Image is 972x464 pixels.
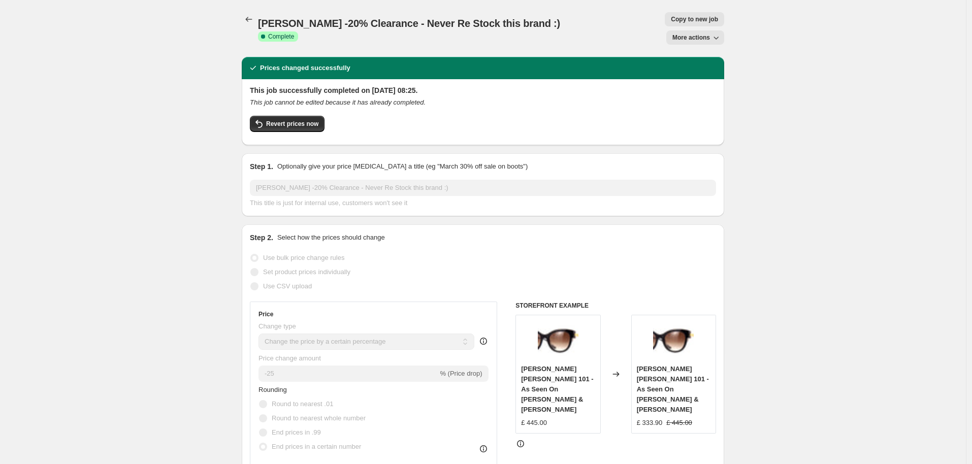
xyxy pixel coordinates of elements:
span: Price change amount [258,354,321,362]
h2: Step 2. [250,233,273,243]
button: Price change jobs [242,12,256,26]
span: End prices in .99 [272,428,321,436]
input: -15 [258,366,438,382]
div: help [478,336,489,346]
span: Copy to new job [671,15,718,23]
i: This job cannot be edited because it has already completed. [250,98,426,106]
h2: This job successfully completed on [DATE] 08:25. [250,85,716,95]
span: More actions [672,34,710,42]
span: End prices in a certain number [272,443,361,450]
span: Use bulk price change rules [263,254,344,261]
span: Round to nearest whole number [272,414,366,422]
button: More actions [666,30,724,45]
button: Copy to new job [665,12,724,26]
span: £ 445.00 [666,419,692,426]
h3: Price [258,310,273,318]
span: Set product prices individually [263,268,350,276]
h2: Prices changed successfully [260,63,350,73]
span: Revert prices now [266,120,318,128]
img: thierry-lasry-angely-101-hd-1_e8f408c5-7482-4c73-bfae-1ca4eedd8626_80x.jpg [653,320,694,361]
h6: STOREFRONT EXAMPLE [515,302,716,310]
h2: Step 1. [250,161,273,172]
span: Round to nearest .01 [272,400,333,408]
span: This title is just for internal use, customers won't see it [250,199,407,207]
span: Change type [258,322,296,330]
span: [PERSON_NAME] [PERSON_NAME] 101 - As Seen On [PERSON_NAME] & [PERSON_NAME] [521,365,593,413]
span: [PERSON_NAME] -20% Clearance - Never Re Stock this brand :) [258,18,560,29]
button: Revert prices now [250,116,325,132]
span: % (Price drop) [440,370,482,377]
span: Use CSV upload [263,282,312,290]
span: [PERSON_NAME] [PERSON_NAME] 101 - As Seen On [PERSON_NAME] & [PERSON_NAME] [637,365,709,413]
span: £ 445.00 [521,419,547,426]
span: Complete [268,32,294,41]
p: Select how the prices should change [277,233,385,243]
span: £ 333.90 [637,419,663,426]
span: Rounding [258,386,287,393]
input: 30% off holiday sale [250,180,716,196]
img: thierry-lasry-angely-101-hd-1_e8f408c5-7482-4c73-bfae-1ca4eedd8626_80x.jpg [538,320,578,361]
p: Optionally give your price [MEDICAL_DATA] a title (eg "March 30% off sale on boots") [277,161,528,172]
